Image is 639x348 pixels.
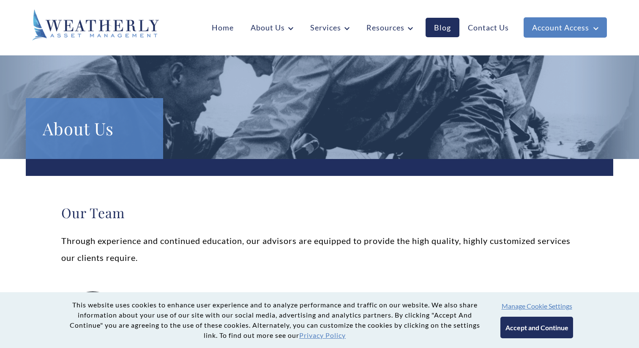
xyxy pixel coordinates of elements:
[459,18,517,37] a: Contact Us
[242,18,302,37] a: About Us
[426,18,459,37] a: Blog
[66,300,483,340] p: This website uses cookies to enhance user experience and to analyze performance and traffic on ou...
[524,17,607,38] a: Account Access
[43,115,146,142] h1: About Us
[203,18,242,37] a: Home
[299,331,346,339] a: Privacy Policy
[61,232,578,266] p: Through experience and continued education, our advisors are equipped to provide the high quality...
[302,18,358,37] a: Services
[32,9,159,41] img: Weatherly
[500,317,573,338] button: Accept and Continue
[358,18,421,37] a: Resources
[502,302,572,310] button: Manage Cookie Settings
[61,204,578,221] h2: Our Team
